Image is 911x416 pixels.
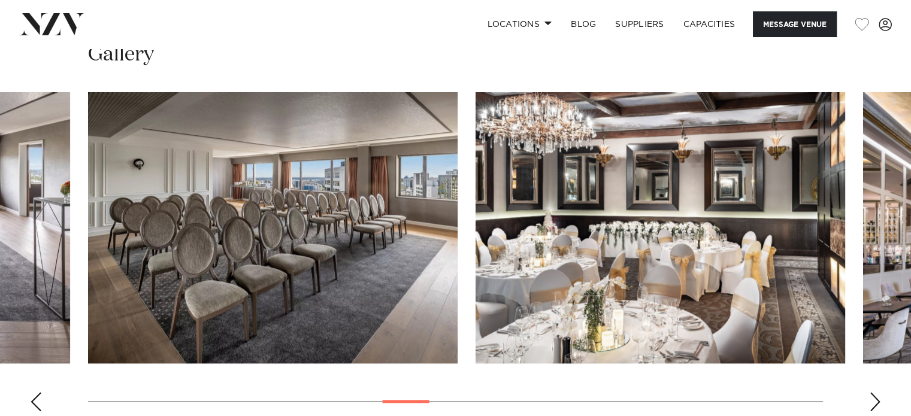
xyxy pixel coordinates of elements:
h2: Gallery [88,41,154,68]
img: nzv-logo.png [19,13,84,35]
a: SUPPLIERS [606,11,673,37]
a: Locations [477,11,561,37]
swiper-slide: 14 / 30 [476,92,845,363]
a: Capacities [674,11,745,37]
a: BLOG [561,11,606,37]
swiper-slide: 13 / 30 [88,92,458,363]
button: Message Venue [753,11,837,37]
